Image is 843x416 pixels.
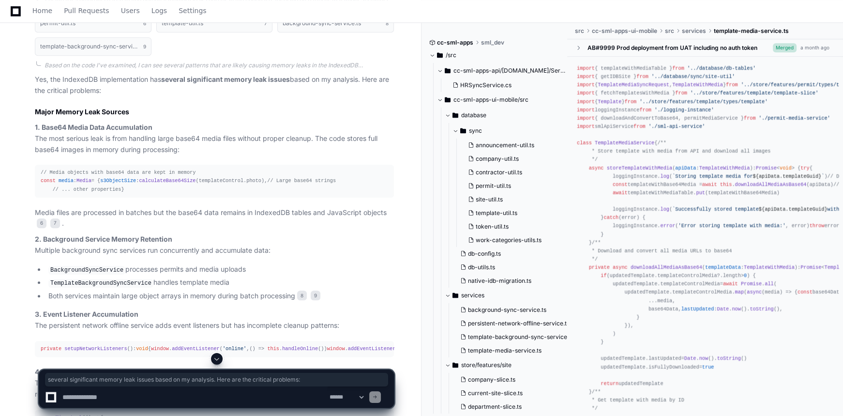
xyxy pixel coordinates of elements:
svg: Directory [452,109,458,121]
span: map [735,289,744,295]
span: services [461,292,484,299]
span: src [665,27,674,35]
span: import [577,65,595,71]
h1: permit-util.ts [40,20,75,26]
span: Users [121,8,140,14]
button: company-util.ts [464,152,570,166]
span: cc-sml-apps [437,39,473,46]
p: Yes, the IndexedDB implementation has based on my analysis. Here are the critical problems: [35,74,394,96]
span: setupNetworkListeners [64,346,127,352]
span: window [327,346,345,352]
svg: Directory [460,125,466,137]
p: The persistent network offline service adds event listeners but has incomplete cleanup patterns: [35,309,394,331]
span: addEventListener [172,346,220,352]
span: import [577,99,595,105]
span: await [702,182,717,187]
div: (): { . ( , . ()) . ( , . ()) } [41,345,388,353]
span: permit-util.ts [476,182,511,190]
span: from [672,65,684,71]
span: await [613,190,628,196]
span: templateControlMedia [672,289,732,295]
span: // Large base64 strings [267,178,336,184]
span: this [720,182,732,187]
span: error [661,223,676,229]
span: ${apiData.templateGuid} [753,173,822,179]
span: '../store/features/template/template-slice' [690,90,818,96]
button: database [445,108,575,123]
span: Home [32,8,52,14]
span: handleOnline [282,346,318,352]
span: Logs [151,8,167,14]
button: cc-sml-apps-api/[DOMAIN_NAME]/Services [437,63,568,78]
span: /** * Store template with media from API and download all images */ [577,140,770,162]
li: Both services maintain large object arrays in memory during batch processing [45,291,394,302]
span: import [577,107,595,113]
span: './permit-media-service' [759,115,830,121]
span: void [136,346,148,352]
button: db-config.ts [456,247,570,261]
button: cc-sml-apps-ui-mobile/src [437,92,568,108]
span: announcement-util.ts [476,141,534,149]
span: from [633,123,646,129]
span: Promise [741,281,762,287]
span: import [577,82,595,88]
button: template-util.ts [464,206,570,220]
span: const [798,289,813,295]
span: private [589,264,610,270]
span: length [723,273,741,278]
span: database [461,111,486,119]
span: // Media objects with base64 data are kept in memory [41,169,196,175]
span: from [636,74,648,79]
button: template-background-sync-service.ts [456,330,573,344]
span: './logging-instance' [654,107,714,113]
svg: Directory [452,290,458,301]
button: work-categories-utils.ts [464,233,570,247]
strong: 1. Base64 Media Data Accumulation [35,123,152,131]
h1: template-util.ts [162,20,203,26]
span: 8 [386,19,389,27]
button: template-util.ts7 [156,14,273,32]
span: 'Error storing template with media:' [678,223,786,229]
button: services [445,288,575,303]
span: sync [469,127,482,135]
span: '../store/features/template/types/template' [639,99,768,105]
li: handles template media [45,277,394,289]
span: () => [249,346,264,352]
span: src [575,27,584,35]
strong: 3. Event Listener Accumulation [35,310,138,318]
span: // ... other properties [53,186,121,192]
span: TemplateWithMedia [744,264,795,270]
code: BackgroundSyncService [48,266,125,275]
span: 8 [297,291,307,300]
span: 9 [143,43,146,50]
button: announcement-util.ts [464,139,570,152]
span: Merged [773,43,797,52]
span: 6 [37,218,46,228]
button: background-sync-service.ts [456,303,573,317]
h1: template-background-sync-service.ts [40,44,138,49]
span: cc-sml-apps-ui-mobile [592,27,657,35]
span: '../database/db-tables' [687,65,756,71]
span: storeTemplateWithMedia [607,165,673,171]
span: Settings [179,8,206,14]
span: s3ObjectSize [100,178,136,184]
span: ${apiData.templateGuid} [759,206,828,212]
button: sync [452,123,575,139]
span: TemplateWithMedia [672,82,723,88]
span: window [151,346,169,352]
span: import [577,90,595,96]
span: 9 [311,291,320,300]
span: company-util.ts [476,155,519,163]
span: import [577,123,595,129]
button: token-util.ts [464,220,570,233]
span: from [639,107,651,113]
span: services [682,27,706,35]
button: /src [429,47,560,63]
p: The most serious leak is from handling large base64 media files without proper cleanup. The code ... [35,122,394,155]
div: AB#9999 Prod deployment from UAT including no auth token [587,44,757,52]
span: Promise [800,264,821,270]
span: all [765,281,773,287]
span: photo [246,178,261,184]
span: now [732,306,740,312]
span: background-sync-service.ts [468,306,546,314]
